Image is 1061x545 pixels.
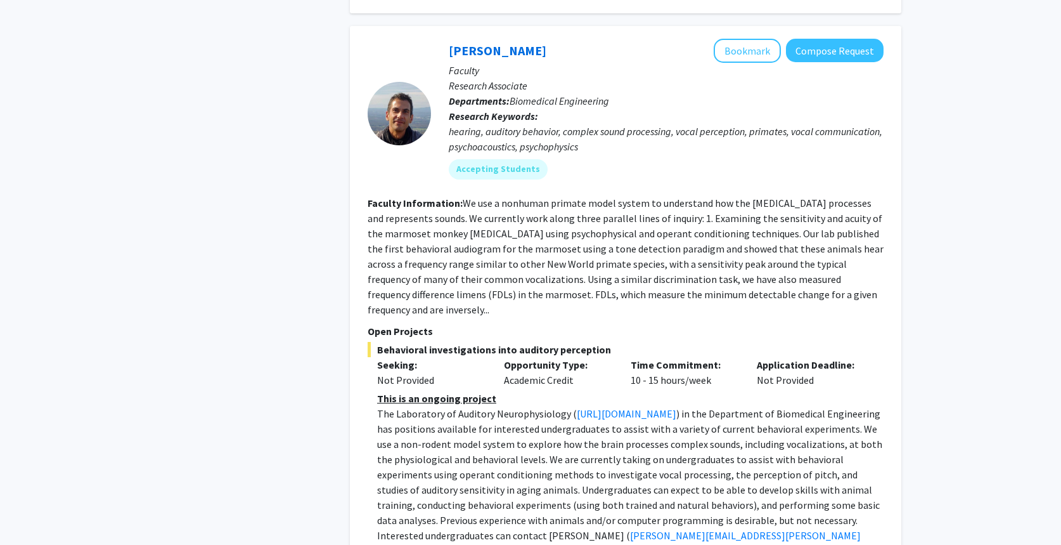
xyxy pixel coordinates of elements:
[377,407,577,420] span: The Laboratory of Auditory Neurophysiology (
[377,357,485,372] p: Seeking:
[377,372,485,388] div: Not Provided
[504,357,612,372] p: Opportunity Type:
[449,159,548,180] mat-chip: Accepting Students
[510,95,609,107] span: Biomedical Engineering
[368,197,884,316] fg-read-more: We use a nonhuman primate model system to understand how the [MEDICAL_DATA] processes and represe...
[449,95,510,107] b: Departments:
[714,39,781,63] button: Add Michael Osmanski to Bookmarks
[449,124,884,154] div: hearing, auditory behavior, complex sound processing, vocal perception, primates, vocal communica...
[747,357,874,388] div: Not Provided
[10,488,54,535] iframe: Chat
[449,43,546,58] a: [PERSON_NAME]
[621,357,748,388] div: 10 - 15 hours/week
[757,357,865,372] p: Application Deadline:
[631,357,738,372] p: Time Commitment:
[449,78,884,93] p: Research Associate
[449,110,538,122] b: Research Keywords:
[377,392,496,405] u: This is an ongoing project
[786,39,884,62] button: Compose Request to Michael Osmanski
[368,342,884,357] span: Behavioral investigations into auditory perception
[494,357,621,388] div: Academic Credit
[449,63,884,78] p: Faculty
[577,407,676,420] a: [URL][DOMAIN_NAME]
[368,324,884,339] p: Open Projects
[377,407,882,542] span: ) in the Department of Biomedical Engineering has positions available for interested undergraduat...
[368,197,463,209] b: Faculty Information:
